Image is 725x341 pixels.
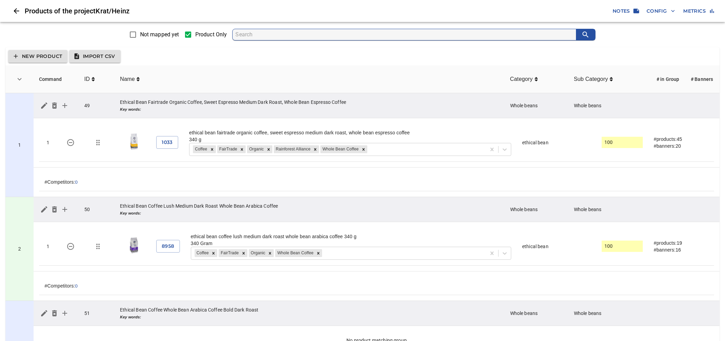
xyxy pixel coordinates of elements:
td: Ethical Bean Fairtrade Organic Coffee, Sweet Espresso Medium Dark Roast, Whole Bean Espresso Coffee [114,93,504,118]
span: Not mapped yet [140,31,179,39]
span: Name [120,75,136,83]
div: 340 g [189,136,511,143]
div: Remove FairTrade [238,145,246,153]
span: ID [84,75,91,83]
div: #products: 45 [654,136,709,143]
div: #Competitors: [45,179,709,185]
div: Remove Coffee [208,145,216,153]
button: New Product [8,50,67,63]
button: 1033 [156,136,178,149]
span: Category [510,75,538,83]
th: Command [34,65,79,93]
b: Key words: [120,211,141,215]
div: Organic [247,145,265,153]
div: Remove FairTrade [240,249,247,257]
td: ethical bean [517,228,596,266]
td: Ethical Bean Coffee Lush Medium Dark Roast Whole Bean Arabica Coffee [114,197,504,222]
span: Metrics [683,7,714,15]
div: Coffee [195,249,210,257]
h6: Products of the project Krat/Heinz [25,5,610,16]
div: FairTrade [217,145,238,153]
th: # in Group [651,65,685,93]
div: Remove Whole Bean Coffee [315,249,322,257]
div: Rainforest Alliance [274,145,311,153]
button: Close [8,3,25,19]
div: 340 Gram [191,240,511,247]
div: #Competitors: [45,282,709,289]
span: ID [84,75,95,83]
button: Config [644,5,678,17]
td: 50 [79,197,114,222]
span: Category [510,75,534,83]
div: FairTrade [219,249,239,257]
td: 1 [39,228,57,266]
div: #products: 19 [654,240,709,246]
div: #banners: 16 [654,246,709,253]
b: Key words: [120,315,141,319]
div: Organic [249,249,267,257]
button: 0 [75,180,77,185]
span: Notes [613,7,638,15]
div: Remove Organic [266,249,274,257]
input: actual size [604,137,640,148]
td: Whole beans [505,93,568,118]
button: Import CSV [69,50,121,63]
div: Whole Bean Coffee [275,249,314,257]
input: actual size [604,241,640,252]
button: 8958 - ethical bean coffee lush medium dark roast whole bean arabica coffee 340 g [62,238,79,255]
td: Whole beans [568,197,651,222]
th: # Banners [685,65,720,93]
button: Move/change group for 1033 [90,134,106,151]
td: 51 [79,301,114,326]
span: Name [120,75,140,83]
td: 49 [79,93,114,118]
span: Sub Category [574,75,610,83]
div: Remove Coffee [210,249,217,257]
td: Whole beans [505,197,568,222]
td: Whole beans [568,93,651,118]
div: Coffee [193,145,208,153]
span: Product Only [195,31,227,39]
button: Notes [610,5,641,17]
div: Remove Rainforest Alliance [311,145,319,153]
div: ethical bean coffee lush medium dark roast whole bean arabica coffee 340 g [191,233,511,240]
td: Whole beans [568,301,651,326]
span: 1033 [162,138,173,147]
td: Whole beans [505,301,568,326]
img: lush whole bean medium dark roast [125,237,143,254]
span: 8958 [162,242,174,251]
div: Remove Organic [265,145,272,153]
span: New Product [14,52,62,61]
input: search [235,29,576,40]
div: #banners: 20 [654,143,709,149]
button: search [576,29,595,40]
td: 50 - Ethical Bean Coffee Lush Medium Dark Roast Whole Bean Arabica Coffee [5,197,34,301]
button: Move/change group for 8958 [90,238,106,255]
td: Ethical Bean Coffee Whole Bean Arabica Coffee Bold Dark Roast [114,301,504,326]
button: Metrics [680,5,717,17]
td: 49 - Ethical Bean Fairtrade Organic Coffee, Sweet Espresso Medium Dark Roast, Whole Bean Espresso... [5,93,34,197]
button: 8958 [156,240,180,253]
button: 0 [75,283,77,289]
div: Whole Bean Coffee [320,145,359,153]
td: 1 [39,124,57,162]
span: Import CSV [75,52,115,61]
td: ethical bean [517,124,596,162]
img: whole bean sweet espresso - medium dark [125,133,143,150]
span: Sub Category [574,75,613,83]
b: Key words: [120,107,141,111]
button: 1033 - ethical bean fairtrade organic coffee, sweet espresso medium dark roast, whole bean espres... [62,134,79,151]
div: Remove Whole Bean Coffee [360,145,367,153]
div: ethical bean fairtrade organic coffee, sweet espresso medium dark roast, whole bean espresso coffee [189,129,511,136]
span: Config [647,7,675,15]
